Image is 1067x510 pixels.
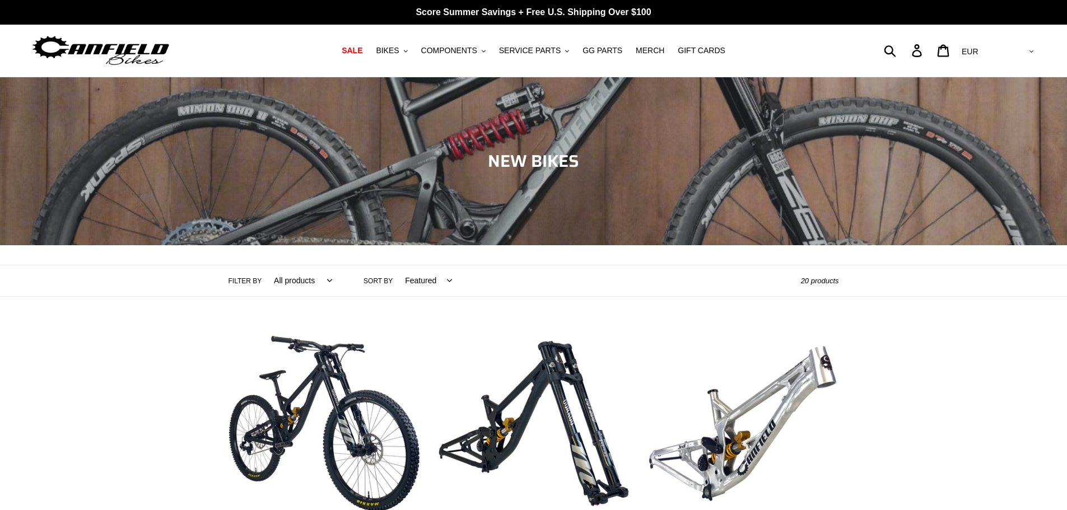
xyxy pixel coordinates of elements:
[370,43,413,58] button: BIKES
[583,46,622,55] span: GG PARTS
[342,46,362,55] span: SALE
[421,46,477,55] span: COMPONENTS
[31,33,171,68] img: Canfield Bikes
[801,277,839,285] span: 20 products
[336,43,368,58] a: SALE
[678,46,725,55] span: GIFT CARDS
[499,46,561,55] span: SERVICE PARTS
[577,43,628,58] a: GG PARTS
[672,43,731,58] a: GIFT CARDS
[364,276,393,286] label: Sort by
[416,43,491,58] button: COMPONENTS
[890,38,919,63] input: Search
[488,148,579,174] span: NEW BIKES
[376,46,399,55] span: BIKES
[229,276,262,286] label: Filter by
[493,43,575,58] button: SERVICE PARTS
[630,43,670,58] a: MERCH
[636,46,664,55] span: MERCH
